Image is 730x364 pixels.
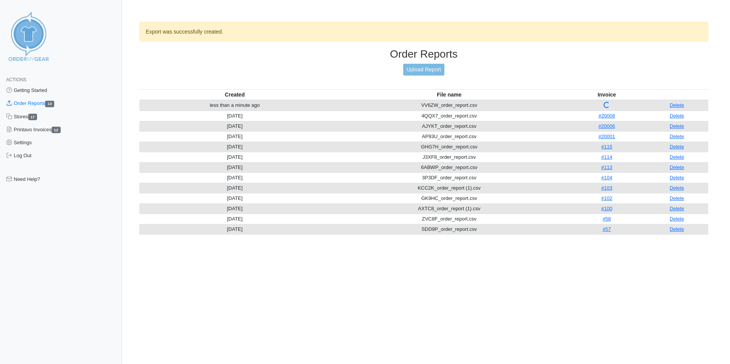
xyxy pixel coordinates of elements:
a: Delete [670,206,684,211]
td: [DATE] [139,121,330,131]
td: [DATE] [139,183,330,193]
a: #104 [601,175,612,180]
a: Delete [670,175,684,180]
span: 13 [45,101,54,107]
span: 17 [28,114,37,120]
td: J3XF8_order_report.csv [330,152,568,162]
td: GHG7H_order_report.csv [330,142,568,152]
a: #20006 [599,123,615,129]
td: KCC2K_order_report (1).csv [330,183,568,193]
th: Created [139,89,330,100]
a: Delete [670,144,684,150]
td: [DATE] [139,172,330,183]
th: Invoice [568,89,646,100]
td: [DATE] [139,111,330,121]
a: #113 [601,164,612,170]
a: Delete [670,113,684,119]
a: #58 [602,216,611,222]
a: #103 [601,185,612,191]
a: #100 [601,206,612,211]
td: less than a minute ago [139,100,330,111]
a: #114 [601,154,612,160]
a: Delete [670,134,684,139]
a: #57 [602,226,611,232]
td: [DATE] [139,152,330,162]
td: [DATE] [139,224,330,234]
td: ZVC8F_order_report.csv [330,214,568,224]
td: 6ABWP_order_report.csv [330,162,568,172]
td: [DATE] [139,162,330,172]
a: Delete [670,123,684,129]
h3: Order Reports [139,48,708,61]
a: Upload Report [403,64,444,76]
td: [DATE] [139,193,330,203]
td: 3P3DF_order_report.csv [330,172,568,183]
td: [DATE] [139,142,330,152]
th: File name [330,89,568,100]
td: AP93U_order_report.csv [330,131,568,142]
div: Export was successfully created. [139,22,708,42]
td: [DATE] [139,203,330,214]
a: #115 [601,144,612,150]
td: VV6ZW_order_report.csv [330,100,568,111]
td: AJYKT_order_report.csv [330,121,568,131]
a: Delete [670,102,684,108]
span: Actions [6,77,26,82]
a: Delete [670,195,684,201]
span: 12 [52,127,61,133]
a: Delete [670,154,684,160]
a: Delete [670,216,684,222]
td: 4QQX7_order_report.csv [330,111,568,121]
td: [DATE] [139,131,330,142]
td: [DATE] [139,214,330,224]
a: #20008 [599,113,615,119]
td: GK9HC_order_report.csv [330,193,568,203]
a: #20001 [599,134,615,139]
a: Delete [670,164,684,170]
td: SDD9P_order_report.csv [330,224,568,234]
a: Delete [670,226,684,232]
a: Delete [670,185,684,191]
a: #102 [601,195,612,201]
td: AXTC8_order_report (1).csv [330,203,568,214]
